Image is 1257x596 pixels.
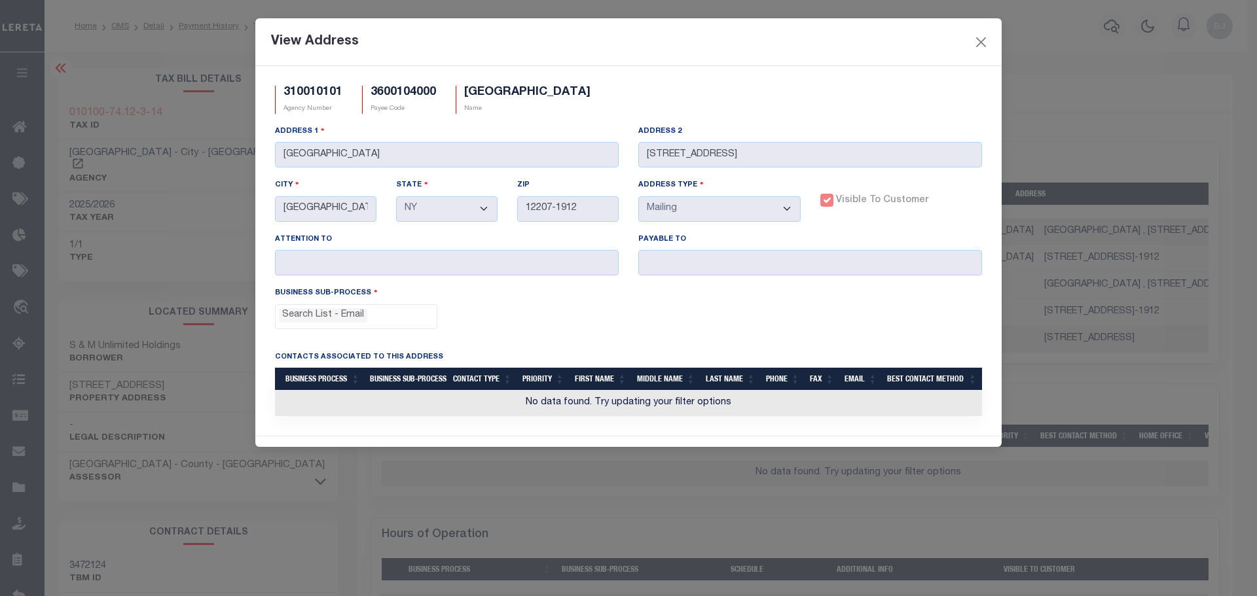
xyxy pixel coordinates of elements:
[839,368,883,391] th: Email: activate to sort column ascending
[882,368,982,391] th: Best Contact Method: activate to sort column ascending
[464,86,591,100] h5: [GEOGRAPHIC_DATA]
[371,86,436,100] h5: 3600104000
[638,126,682,137] label: Address 2
[638,179,704,191] label: Address Type
[365,368,447,391] th: Business Sub-Process
[275,352,443,363] label: Contacts Associated To This Address
[805,368,839,391] th: Fax: activate to sort column ascending
[275,179,299,191] label: City
[275,287,378,299] label: Business Sub-Process
[836,194,928,208] label: Visible To Customer
[761,368,805,391] th: Phone: activate to sort column ascending
[638,234,686,245] label: Payable To
[280,368,365,391] th: Business Process: activate to sort column ascending
[283,104,342,114] p: Agency Number
[517,180,530,191] label: Zip
[396,179,428,191] label: State
[570,368,632,391] th: First Name: activate to sort column ascending
[701,368,761,391] th: Last Name: activate to sort column ascending
[275,125,325,137] label: Address 1
[371,104,436,114] p: Payee Code
[279,308,367,323] li: Contact information for procurement of jurisdiction current tax data via Email.
[632,368,701,391] th: Middle Name: activate to sort column ascending
[517,368,570,391] th: Priority: activate to sort column ascending
[448,368,517,391] th: Contact Type: activate to sort column ascending
[464,104,591,114] p: Name
[275,391,982,416] td: No data found. Try updating your filter options
[275,234,332,245] label: Attention To
[283,86,342,100] h5: 310010101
